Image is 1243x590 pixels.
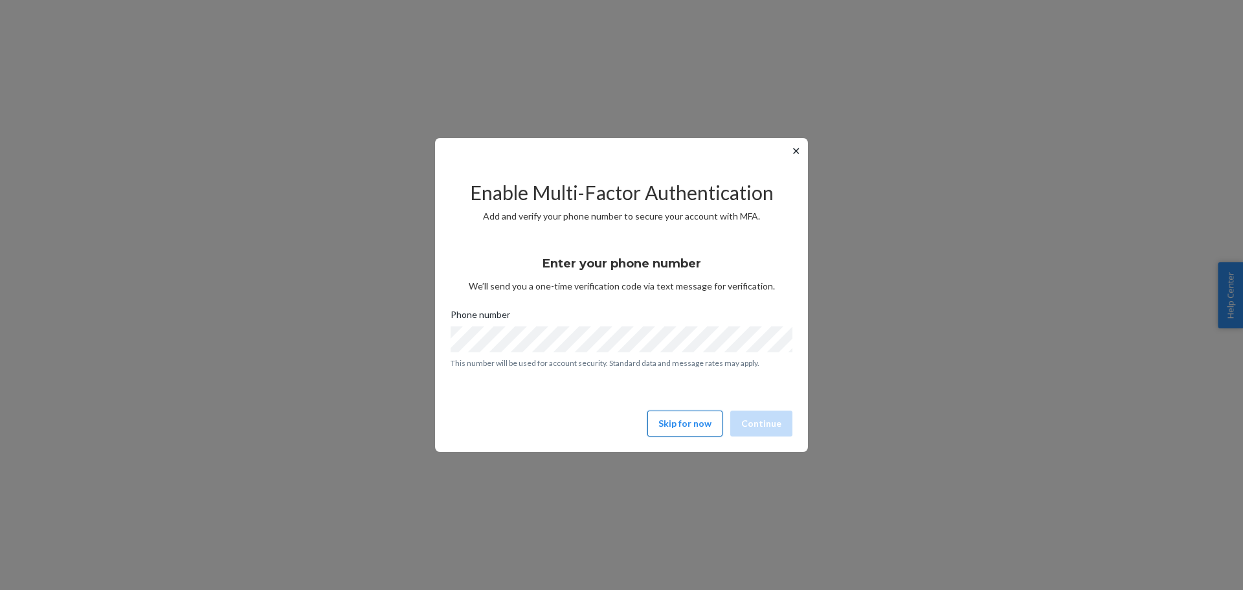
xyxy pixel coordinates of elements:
h2: Enable Multi-Factor Authentication [451,182,792,203]
button: Continue [730,411,792,437]
h3: Enter your phone number [543,255,701,272]
button: ✕ [789,143,803,159]
span: Phone number [451,308,510,326]
button: Skip for now [647,411,722,437]
div: We’ll send you a one-time verification code via text message for verification. [451,245,792,293]
p: This number will be used for account security. Standard data and message rates may apply. [451,357,792,369]
p: Add and verify your phone number to secure your account with MFA. [451,210,792,223]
